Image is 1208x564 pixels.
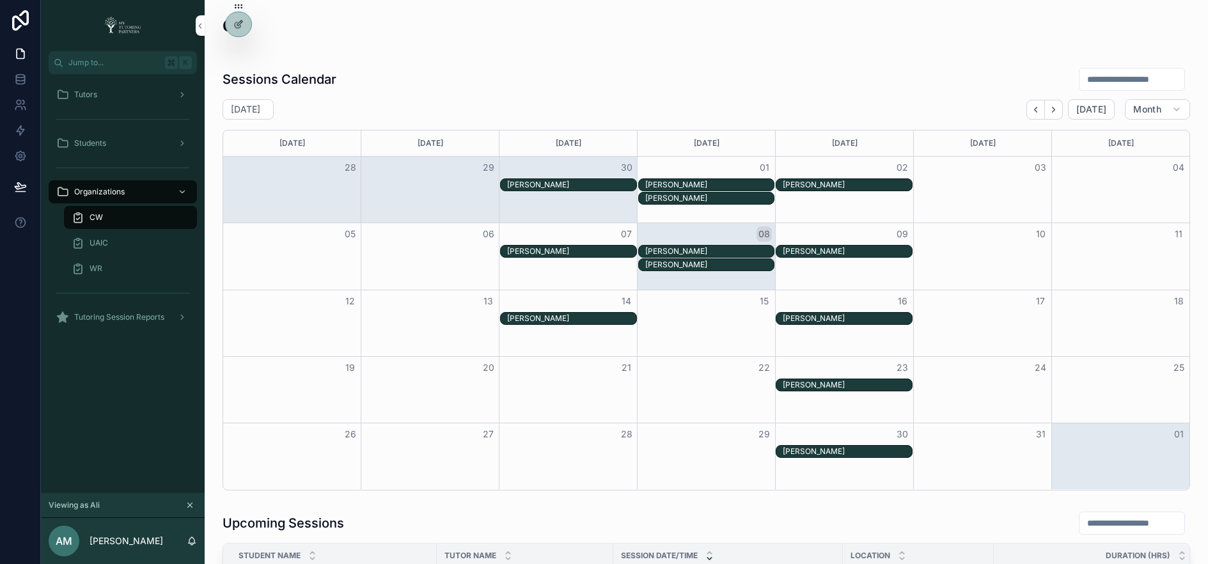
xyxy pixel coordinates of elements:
button: 05 [343,226,358,242]
button: 31 [1033,427,1048,442]
button: 16 [895,294,910,309]
div: [DATE] [639,130,773,156]
button: 24 [1033,360,1048,375]
button: 22 [757,360,772,375]
div: [DATE] [501,130,635,156]
div: [PERSON_NAME] [645,246,774,256]
div: [PERSON_NAME] [507,313,636,324]
span: Student Name [239,551,301,561]
div: [DATE] [363,130,497,156]
span: CW [90,212,103,223]
button: [DATE] [1068,99,1115,120]
a: Tutors [49,83,197,106]
div: Month View [223,130,1190,490]
span: K [180,58,191,68]
span: UAIC [90,238,108,248]
button: 07 [619,226,634,242]
div: [DATE] [778,130,911,156]
div: Jackson Lenard [645,192,774,204]
span: Month [1133,104,1161,115]
button: 14 [619,294,634,309]
a: Organizations [49,180,197,203]
div: Nolan Espedal [507,179,636,191]
div: [DATE] [225,130,359,156]
span: Jump to... [68,58,160,68]
button: 21 [619,360,634,375]
a: CW [64,206,197,229]
div: Nolan Espedal [783,179,912,191]
button: 28 [343,160,358,175]
button: 02 [895,160,910,175]
button: 18 [1171,294,1186,309]
button: 15 [757,294,772,309]
h1: Sessions Calendar [223,70,336,88]
div: [PERSON_NAME] [783,446,912,457]
div: scrollable content [41,74,205,345]
span: Tutors [74,90,97,100]
h1: Upcoming Sessions [223,514,344,532]
button: 17 [1033,294,1048,309]
span: WR [90,263,102,274]
span: Organizations [74,187,125,197]
div: Jackson Lenard [645,259,774,270]
div: [PERSON_NAME] [783,180,912,190]
div: [PERSON_NAME] [783,380,912,390]
button: 25 [1171,360,1186,375]
h2: CW [223,15,250,36]
div: Nolan Espedal [783,446,912,457]
span: Duration (hrs) [1106,551,1170,561]
span: AM [56,533,72,549]
a: WR [64,257,197,280]
button: 08 [757,226,772,242]
div: Makenzie Lenard [645,179,774,191]
button: 12 [343,294,358,309]
a: Students [49,132,197,155]
button: Back [1026,100,1045,120]
button: 29 [757,427,772,442]
div: Nolan Espedal [783,246,912,257]
button: 27 [481,427,496,442]
span: Tutoring Session Reports [74,312,164,322]
div: [PERSON_NAME] [645,193,774,203]
button: 26 [343,427,358,442]
button: 10 [1033,226,1048,242]
button: Next [1045,100,1063,120]
button: 01 [1171,427,1186,442]
button: 01 [757,160,772,175]
div: [PERSON_NAME] [507,246,636,256]
div: [DATE] [1054,130,1188,156]
button: 09 [895,226,910,242]
div: Nolan Espedal [783,313,912,324]
img: App logo [100,15,145,36]
button: Jump to...K [49,51,197,74]
div: Nolan Espedal [507,313,636,324]
span: Tutor Name [444,551,496,561]
button: 04 [1171,160,1186,175]
button: 20 [481,360,496,375]
button: Month [1125,99,1190,120]
button: 30 [895,427,910,442]
div: Nolan Espedal [507,246,636,257]
button: 03 [1033,160,1048,175]
button: 29 [481,160,496,175]
button: 06 [481,226,496,242]
div: Nolan Espedal [783,379,912,391]
div: [PERSON_NAME] [783,313,912,324]
div: [PERSON_NAME] [645,260,774,270]
span: Session Date/Time [621,551,698,561]
span: Location [851,551,890,561]
a: UAIC [64,231,197,255]
p: [PERSON_NAME] [90,535,163,547]
button: 28 [619,427,634,442]
div: [PERSON_NAME] [507,180,636,190]
button: 19 [343,360,358,375]
h2: [DATE] [231,103,260,116]
span: Students [74,138,106,148]
div: Makenzie Lenard [645,246,774,257]
div: [PERSON_NAME] [645,180,774,190]
span: [DATE] [1076,104,1106,115]
button: 13 [481,294,496,309]
button: 23 [895,360,910,375]
div: [DATE] [916,130,1049,156]
button: 30 [619,160,634,175]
